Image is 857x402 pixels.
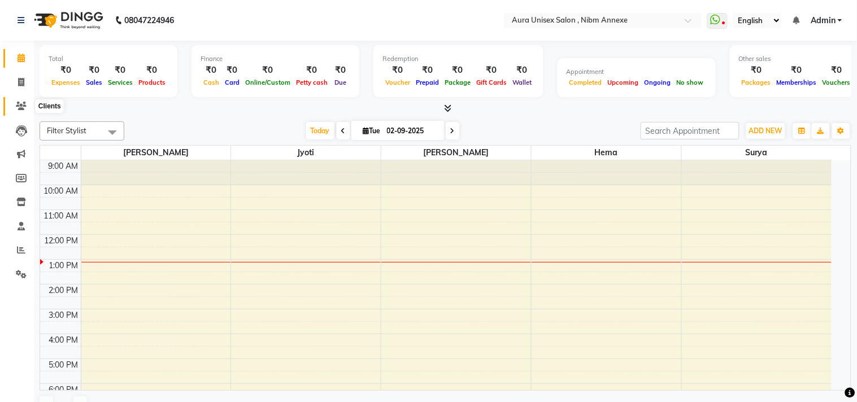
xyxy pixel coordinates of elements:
input: Search Appointment [641,122,739,139]
div: Appointment [567,67,707,77]
span: Packages [739,78,774,86]
span: Memberships [774,78,820,86]
span: No show [674,78,707,86]
div: ₹0 [49,64,83,77]
div: ₹0 [382,64,413,77]
span: [PERSON_NAME] [381,146,531,160]
div: ₹0 [774,64,820,77]
b: 08047224946 [124,5,174,36]
span: Wallet [510,78,534,86]
div: ₹0 [442,64,473,77]
div: Finance [201,54,350,64]
span: Surya [682,146,832,160]
div: Total [49,54,168,64]
span: Products [136,78,168,86]
span: Admin [811,15,836,27]
div: 9:00 AM [46,160,81,172]
span: Tue [360,126,384,135]
div: ₹0 [510,64,534,77]
span: Completed [567,78,605,86]
span: Filter Stylist [47,126,86,135]
span: Today [306,122,334,139]
div: ₹0 [293,64,330,77]
div: ₹0 [413,64,442,77]
span: Voucher [382,78,413,86]
div: ₹0 [222,64,242,77]
span: Cash [201,78,222,86]
div: 1:00 PM [47,260,81,272]
div: ₹0 [330,64,350,77]
span: Gift Cards [473,78,510,86]
div: ₹0 [201,64,222,77]
span: Services [105,78,136,86]
div: ₹0 [83,64,105,77]
div: Redemption [382,54,534,64]
div: 4:00 PM [47,334,81,346]
span: Due [332,78,349,86]
button: ADD NEW [746,123,785,139]
div: 5:00 PM [47,359,81,371]
span: Petty cash [293,78,330,86]
div: ₹0 [136,64,168,77]
span: Jyoti [231,146,381,160]
span: Sales [83,78,105,86]
div: 6:00 PM [47,384,81,396]
span: Expenses [49,78,83,86]
div: Clients [36,100,64,113]
div: ₹0 [242,64,293,77]
span: Upcoming [605,78,642,86]
span: Package [442,78,473,86]
span: ADD NEW [749,126,782,135]
input: 2025-09-02 [384,123,440,139]
div: 3:00 PM [47,309,81,321]
div: ₹0 [105,64,136,77]
div: ₹0 [739,64,774,77]
span: Hema [532,146,681,160]
div: 2:00 PM [47,285,81,296]
span: Vouchers [820,78,854,86]
span: [PERSON_NAME] [81,146,231,160]
span: Online/Custom [242,78,293,86]
span: Card [222,78,242,86]
span: Prepaid [413,78,442,86]
div: ₹0 [820,64,854,77]
div: 10:00 AM [42,185,81,197]
div: 12:00 PM [42,235,81,247]
span: Ongoing [642,78,674,86]
div: ₹0 [473,64,510,77]
img: logo [29,5,106,36]
div: 11:00 AM [42,210,81,222]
